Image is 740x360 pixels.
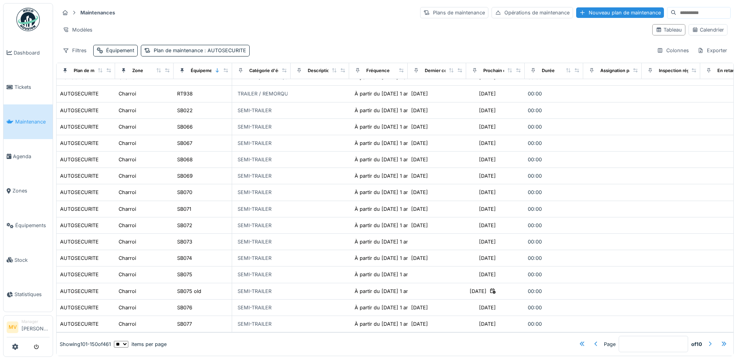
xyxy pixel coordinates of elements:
[238,189,272,196] div: SEMI-TRAILER
[479,320,496,328] div: [DATE]
[154,47,246,54] div: Plan de maintenance
[106,47,134,54] div: Équipement
[411,304,428,311] div: [DATE]
[177,90,193,97] div: RT938
[21,319,50,335] li: [PERSON_NAME]
[4,277,53,312] a: Statistiques
[177,271,192,278] div: SB075
[4,104,53,139] a: Maintenance
[14,49,50,56] span: Dashboard
[355,90,460,97] div: À partir du [DATE] 1 an(s) après la date de...
[119,271,136,278] div: Charroi
[483,67,521,74] div: Prochain contrôle
[60,90,99,97] div: AUTOSECURITE
[114,341,167,348] div: items per page
[238,320,272,328] div: SEMI-TRAILER
[479,139,496,147] div: [DATE]
[119,139,136,147] div: Charroi
[656,26,682,34] div: Tableau
[355,288,460,295] div: À partir du [DATE] 1 an(s) après la date de...
[119,254,136,262] div: Charroi
[60,189,99,196] div: AUTOSECURITE
[479,222,496,229] div: [DATE]
[238,90,291,97] div: TRAILER / REMORQUE
[479,254,496,262] div: [DATE]
[60,222,99,229] div: AUTOSECURITE
[411,90,428,97] div: [DATE]
[177,304,192,311] div: SB076
[653,45,692,56] div: Colonnes
[4,243,53,277] a: Stock
[308,67,332,74] div: Description
[238,156,272,163] div: SEMI-TRAILER
[479,205,496,213] div: [DATE]
[355,189,460,196] div: À partir du [DATE] 1 an(s) après la date de...
[528,320,580,328] div: 00:00
[528,172,580,180] div: 00:00
[203,48,246,53] span: : AUTOSECURITE
[411,320,428,328] div: [DATE]
[479,90,496,97] div: [DATE]
[177,123,193,131] div: SB066
[119,205,136,213] div: Charroi
[77,9,118,16] strong: Maintenances
[420,7,488,18] div: Plans de maintenance
[177,320,192,328] div: SB077
[238,205,272,213] div: SEMI-TRAILER
[4,174,53,208] a: Zones
[528,107,580,114] div: 00:00
[355,320,460,328] div: À partir du [DATE] 1 an(s) après la date de...
[528,304,580,311] div: 00:00
[177,107,193,114] div: SB022
[479,189,496,196] div: [DATE]
[659,67,712,74] div: Inspection réglementaire
[604,341,616,348] div: Page
[4,208,53,243] a: Équipements
[14,83,50,91] span: Tickets
[60,320,99,328] div: AUTOSECURITE
[238,271,272,278] div: SEMI-TRAILER
[479,304,496,311] div: [DATE]
[60,341,111,348] div: Showing 101 - 150 of 461
[355,123,460,131] div: À partir du [DATE] 1 an(s) après la date de...
[492,7,573,18] div: Opérations de maintenance
[528,189,580,196] div: 00:00
[132,67,143,74] div: Zone
[479,238,496,245] div: [DATE]
[411,123,428,131] div: [DATE]
[119,189,136,196] div: Charroi
[13,153,50,160] span: Agenda
[479,156,496,163] div: [DATE]
[355,139,460,147] div: À partir du [DATE] 1 an(s) après la date de...
[528,288,580,295] div: 00:00
[119,304,136,311] div: Charroi
[479,172,496,180] div: [DATE]
[355,172,460,180] div: À partir du [DATE] 1 an(s) après la date de...
[249,67,301,74] div: Catégorie d'équipement
[191,67,216,74] div: Équipement
[411,222,428,229] div: [DATE]
[15,222,50,229] span: Équipements
[411,139,428,147] div: [DATE]
[119,320,136,328] div: Charroi
[479,271,496,278] div: [DATE]
[60,139,99,147] div: AUTOSECURITE
[528,254,580,262] div: 00:00
[411,254,428,262] div: [DATE]
[355,254,460,262] div: À partir du [DATE] 1 an(s) après la date de...
[177,238,192,245] div: SB073
[60,107,99,114] div: AUTOSECURITE
[60,172,99,180] div: AUTOSECURITE
[238,107,272,114] div: SEMI-TRAILER
[177,222,192,229] div: SB072
[59,24,96,35] div: Modèles
[717,67,736,74] div: En retard
[60,254,99,262] div: AUTOSECURITE
[355,156,460,163] div: À partir du [DATE] 1 an(s) après la date de...
[74,67,118,74] div: Plan de maintenance
[59,45,90,56] div: Filtres
[528,123,580,131] div: 00:00
[411,205,428,213] div: [DATE]
[177,156,193,163] div: SB068
[12,187,50,194] span: Zones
